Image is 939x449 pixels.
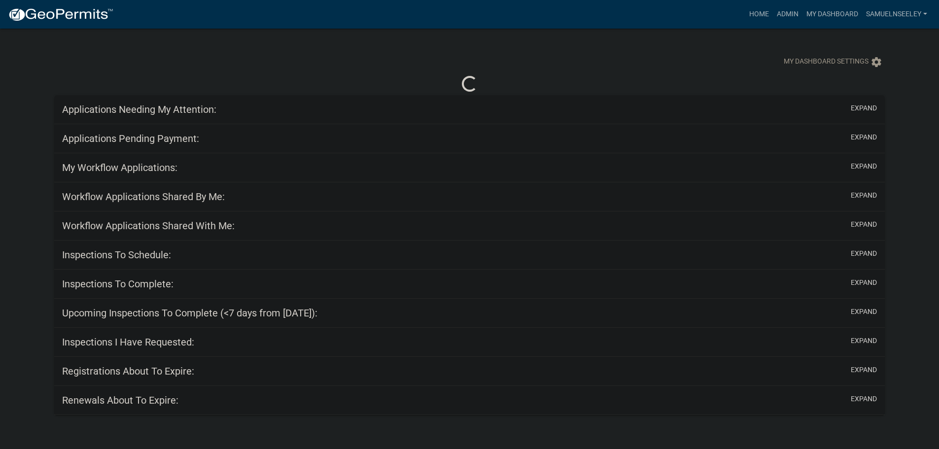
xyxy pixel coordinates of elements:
[776,52,890,71] button: My Dashboard Settingssettings
[851,103,877,113] button: expand
[851,248,877,259] button: expand
[773,5,802,24] a: Admin
[745,5,773,24] a: Home
[851,365,877,375] button: expand
[62,162,177,173] h5: My Workflow Applications:
[851,394,877,404] button: expand
[851,190,877,201] button: expand
[62,104,216,115] h5: Applications Needing My Attention:
[62,133,199,144] h5: Applications Pending Payment:
[62,394,178,406] h5: Renewals About To Expire:
[62,220,235,232] h5: Workflow Applications Shared With Me:
[851,219,877,230] button: expand
[62,191,225,203] h5: Workflow Applications Shared By Me:
[851,307,877,317] button: expand
[862,5,931,24] a: SamuelNSeeley
[851,277,877,288] button: expand
[784,56,869,68] span: My Dashboard Settings
[62,365,194,377] h5: Registrations About To Expire:
[62,278,174,290] h5: Inspections To Complete:
[851,161,877,172] button: expand
[62,336,194,348] h5: Inspections I Have Requested:
[870,56,882,68] i: settings
[802,5,862,24] a: My Dashboard
[62,307,317,319] h5: Upcoming Inspections To Complete (<7 days from [DATE]):
[62,249,171,261] h5: Inspections To Schedule:
[851,336,877,346] button: expand
[851,132,877,142] button: expand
